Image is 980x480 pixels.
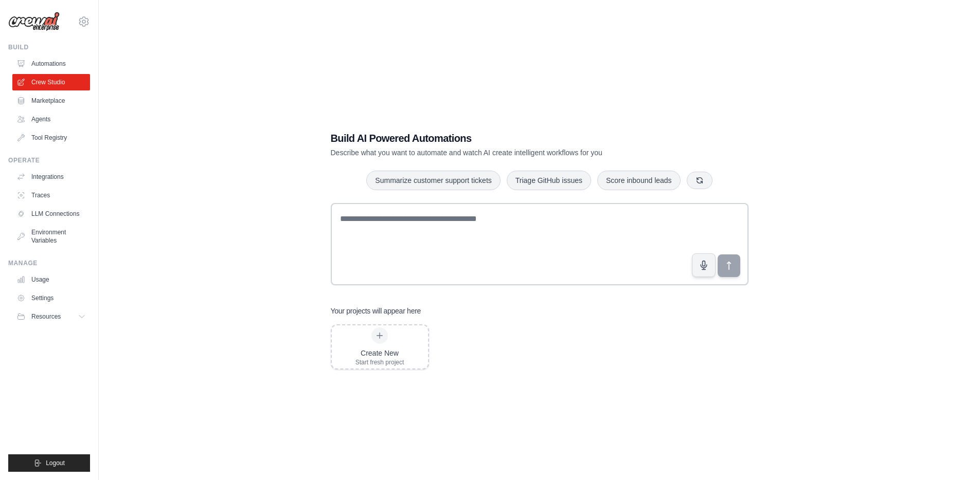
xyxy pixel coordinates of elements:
h3: Your projects will appear here [331,306,421,316]
button: Resources [12,308,90,325]
button: Logout [8,454,90,472]
a: Settings [12,290,90,306]
button: Score inbound leads [597,171,681,190]
div: Start fresh project [355,358,404,366]
a: Crew Studio [12,74,90,90]
div: Create New [355,348,404,358]
span: Logout [46,459,65,467]
a: Integrations [12,169,90,185]
a: Usage [12,271,90,288]
img: Logo [8,12,60,31]
button: Triage GitHub issues [507,171,591,190]
h1: Build AI Powered Automations [331,131,676,145]
a: Agents [12,111,90,127]
button: Summarize customer support tickets [366,171,500,190]
button: Click to speak your automation idea [692,253,716,277]
div: Manage [8,259,90,267]
a: Automations [12,56,90,72]
div: Build [8,43,90,51]
a: Marketplace [12,93,90,109]
a: Traces [12,187,90,204]
a: Environment Variables [12,224,90,249]
div: Operate [8,156,90,164]
button: Get new suggestions [687,172,712,189]
a: LLM Connections [12,206,90,222]
span: Resources [31,312,61,321]
p: Describe what you want to automate and watch AI create intelligent workflows for you [331,147,676,158]
a: Tool Registry [12,130,90,146]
